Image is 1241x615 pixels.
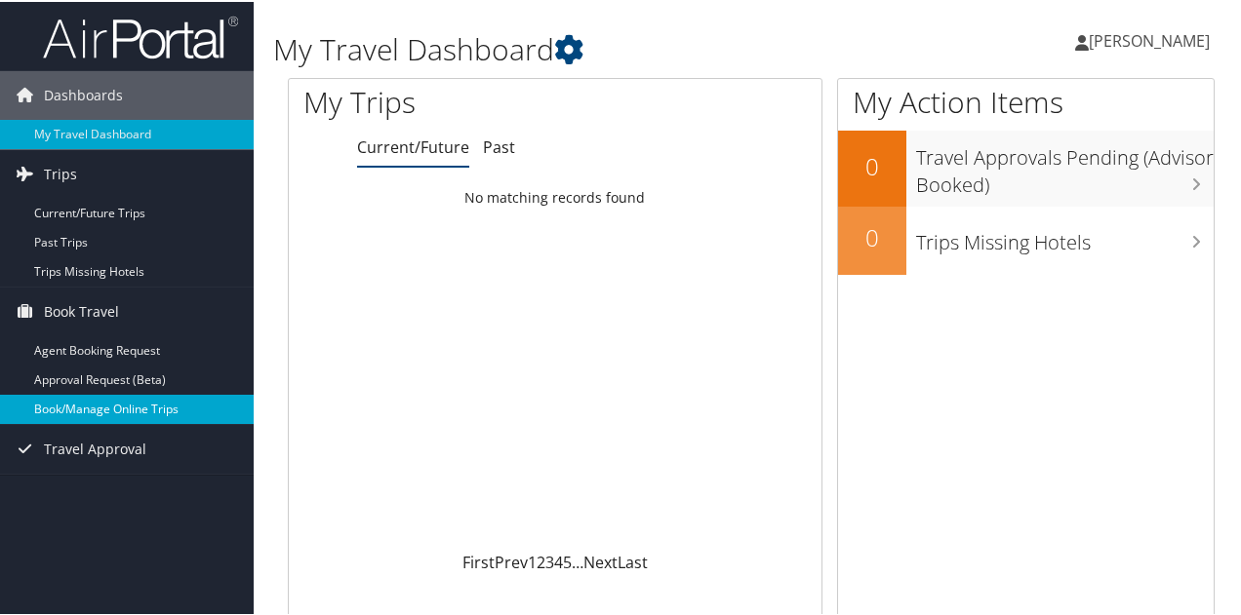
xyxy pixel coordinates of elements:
[303,80,584,121] h1: My Trips
[838,219,906,252] h2: 0
[289,178,821,213] td: No matching records found
[1075,10,1229,68] a: [PERSON_NAME]
[44,286,119,334] span: Book Travel
[838,148,906,181] h2: 0
[583,550,618,571] a: Next
[563,550,572,571] a: 5
[545,550,554,571] a: 3
[462,550,495,571] a: First
[44,69,123,118] span: Dashboards
[483,135,515,156] a: Past
[44,148,77,197] span: Trips
[528,550,537,571] a: 1
[44,423,146,472] span: Travel Approval
[618,550,648,571] a: Last
[838,129,1214,204] a: 0Travel Approvals Pending (Advisor Booked)
[838,205,1214,273] a: 0Trips Missing Hotels
[916,133,1214,197] h3: Travel Approvals Pending (Advisor Booked)
[916,217,1214,254] h3: Trips Missing Hotels
[495,550,528,571] a: Prev
[273,27,910,68] h1: My Travel Dashboard
[838,80,1214,121] h1: My Action Items
[1089,28,1210,50] span: [PERSON_NAME]
[572,550,583,571] span: …
[537,550,545,571] a: 2
[43,13,238,58] img: airportal-logo.png
[357,135,469,156] a: Current/Future
[554,550,563,571] a: 4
